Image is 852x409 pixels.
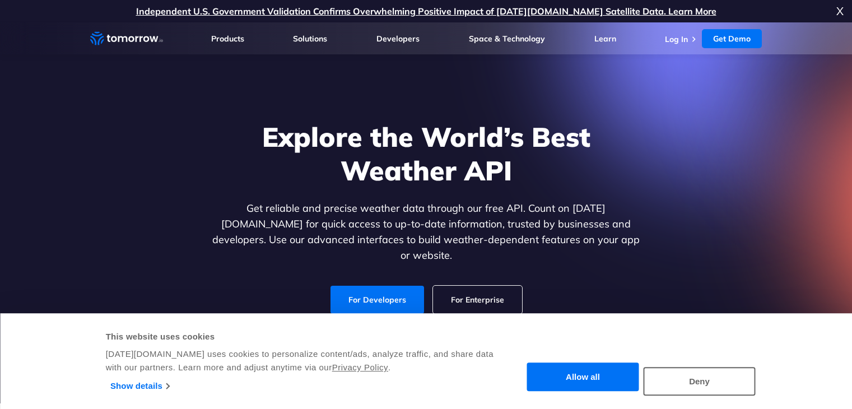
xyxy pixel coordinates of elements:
a: Privacy Policy [332,362,388,372]
a: Log In [665,34,688,44]
a: Get Demo [702,29,762,48]
a: Learn [594,34,616,44]
a: Home link [90,30,163,47]
a: Show details [110,378,169,394]
a: Space & Technology [469,34,545,44]
button: Allow all [527,363,639,392]
a: For Enterprise [433,286,522,314]
a: Developers [376,34,420,44]
a: For Developers [330,286,424,314]
button: Deny [644,367,756,396]
h1: Explore the World’s Best Weather API [210,120,643,187]
div: This website uses cookies [106,330,495,343]
div: [DATE][DOMAIN_NAME] uses cookies to personalize content/ads, analyze traffic, and share data with... [106,347,495,374]
p: Get reliable and precise weather data through our free API. Count on [DATE][DOMAIN_NAME] for quic... [210,201,643,263]
a: Solutions [293,34,327,44]
a: Independent U.S. Government Validation Confirms Overwhelming Positive Impact of [DATE][DOMAIN_NAM... [136,6,716,17]
a: Products [211,34,244,44]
